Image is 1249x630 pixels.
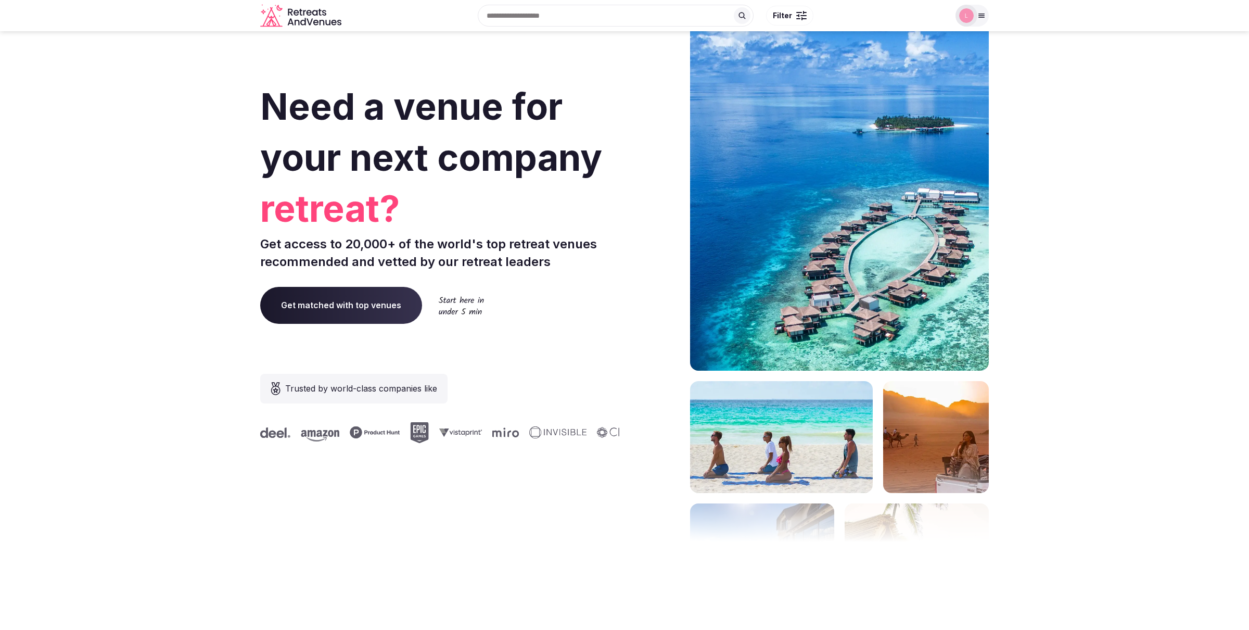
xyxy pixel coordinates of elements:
[260,84,602,180] span: Need a venue for your next company
[260,183,620,234] span: retreat?
[883,381,989,493] img: woman sitting in back of truck with camels
[690,381,873,493] img: yoga on tropical beach
[260,4,343,28] svg: Retreats and Venues company logo
[526,426,583,439] svg: Invisible company logo
[285,382,437,395] span: Trusted by world-class companies like
[260,4,343,28] a: Visit the homepage
[436,428,478,437] svg: Vistaprint company logo
[406,422,425,443] svg: Epic Games company logo
[766,6,813,26] button: Filter
[959,8,974,23] img: Luwam Beyin
[260,235,620,270] p: Get access to 20,000+ of the world's top retreat venues recommended and vetted by our retreat lea...
[260,287,422,323] a: Get matched with top venues
[439,296,484,314] img: Start here in under 5 min
[773,10,792,21] span: Filter
[489,427,515,437] svg: Miro company logo
[257,427,287,438] svg: Deel company logo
